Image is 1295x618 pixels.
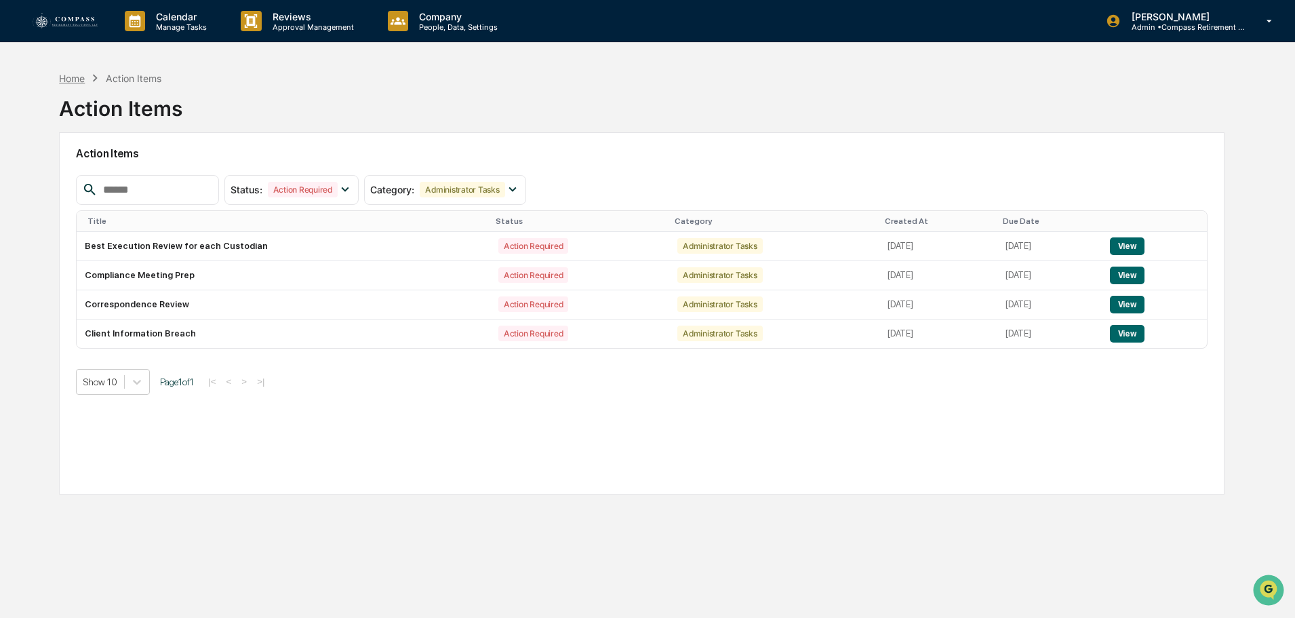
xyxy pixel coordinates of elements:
span: Attestations [112,277,168,291]
p: Manage Tasks [145,22,214,32]
div: Title [87,216,485,226]
a: Powered byPylon [96,336,164,347]
a: 🖐️Preclearance [8,272,93,296]
div: Action Required [498,267,568,283]
iframe: Open customer support [1252,573,1288,610]
p: Company [408,11,504,22]
button: See all [210,148,247,164]
span: [DATE] [120,185,148,195]
td: [DATE] [879,290,997,320]
div: Administrator Tasks [677,238,762,254]
div: Past conversations [14,151,91,161]
td: Compliance Meeting Prep [77,261,490,290]
h2: Action Items [76,147,1208,160]
span: Preclearance [27,277,87,291]
td: [DATE] [997,290,1101,320]
div: Status [496,216,664,226]
div: Start new chat [61,104,222,117]
div: Administrator Tasks [677,296,762,312]
td: Best Execution Review for each Custodian [77,232,490,261]
div: Home [59,73,85,84]
div: Administrator Tasks [420,182,504,197]
div: Action Items [106,73,161,84]
div: 🔎 [14,305,24,315]
div: Category [675,216,874,226]
p: Admin • Compass Retirement Solutions [1121,22,1247,32]
p: People, Data, Settings [408,22,504,32]
a: View [1110,270,1144,280]
img: Tammy Steffen [14,172,35,193]
td: Client Information Breach [77,320,490,348]
a: 🔎Data Lookup [8,298,91,322]
span: • [113,185,117,195]
button: >| [253,376,268,387]
div: Action Required [268,182,338,197]
p: Approval Management [262,22,361,32]
button: View [1110,237,1144,255]
button: Start new chat [231,108,247,124]
button: |< [204,376,220,387]
span: [DATE] [120,221,148,232]
td: [DATE] [997,320,1101,348]
span: Category : [370,184,414,195]
img: Tammy Steffen [14,208,35,230]
div: Action Items [59,85,182,121]
span: [PERSON_NAME] [42,185,110,195]
a: View [1110,241,1144,251]
p: How can we help? [14,28,247,50]
div: We're available if you need us! [61,117,186,128]
td: Correspondence Review [77,290,490,320]
button: > [237,376,251,387]
span: [PERSON_NAME] [42,221,110,232]
span: Pylon [135,336,164,347]
div: Due Date [1003,216,1096,226]
a: 🗄️Attestations [93,272,174,296]
div: Administrator Tasks [677,267,762,283]
p: Calendar [145,11,214,22]
div: Created At [885,216,992,226]
a: View [1110,299,1144,309]
span: Page 1 of 1 [160,376,194,387]
div: 🗄️ [98,279,109,290]
button: < [222,376,236,387]
img: 1746055101610-c473b297-6a78-478c-a979-82029cc54cd1 [14,104,38,128]
div: Administrator Tasks [677,326,762,341]
img: logo [33,13,98,30]
a: View [1110,328,1144,339]
td: [DATE] [997,232,1101,261]
td: [DATE] [879,320,997,348]
td: [DATE] [879,232,997,261]
div: Action Required [498,326,568,341]
td: [DATE] [879,261,997,290]
button: View [1110,267,1144,284]
span: • [113,221,117,232]
span: Status : [231,184,262,195]
button: View [1110,325,1144,343]
p: [PERSON_NAME] [1121,11,1247,22]
span: Data Lookup [27,303,85,317]
button: View [1110,296,1144,313]
div: Action Required [498,238,568,254]
td: [DATE] [997,261,1101,290]
img: 8933085812038_c878075ebb4cc5468115_72.jpg [28,104,53,128]
div: 🖐️ [14,279,24,290]
p: Reviews [262,11,361,22]
div: Action Required [498,296,568,312]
